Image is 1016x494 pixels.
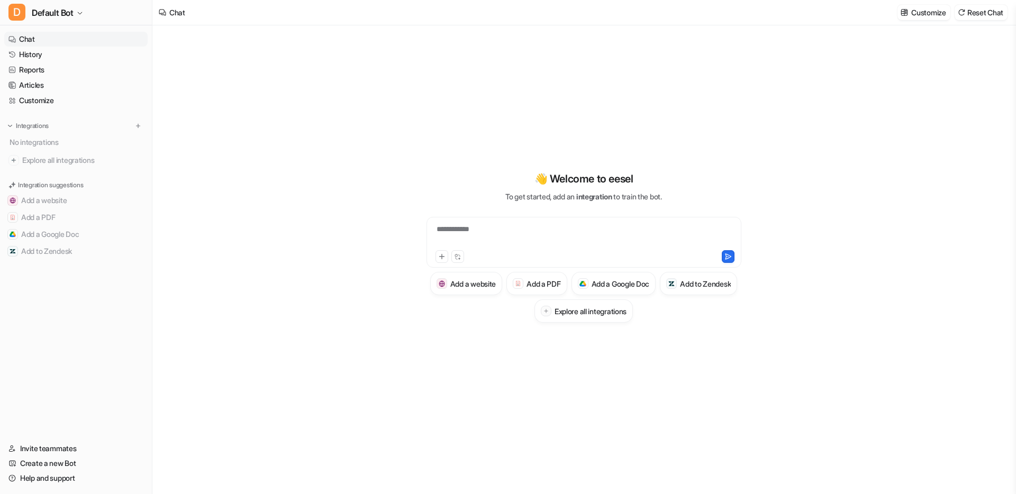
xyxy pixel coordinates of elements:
[32,5,74,20] span: Default Bot
[680,278,731,289] h3: Add to Zendesk
[4,62,148,77] a: Reports
[169,7,185,18] div: Chat
[4,226,148,243] button: Add a Google DocAdd a Google Doc
[10,214,16,221] img: Add a PDF
[8,4,25,21] span: D
[506,272,567,295] button: Add a PDFAdd a PDF
[6,122,14,130] img: expand menu
[897,5,950,20] button: Customize
[555,306,627,317] h3: Explore all integrations
[450,278,496,289] h3: Add a website
[515,280,522,287] img: Add a PDF
[4,192,148,209] button: Add a websiteAdd a website
[4,93,148,108] a: Customize
[6,133,148,151] div: No integrations
[10,231,16,237] img: Add a Google Doc
[534,171,633,187] p: 👋 Welcome to eesel
[22,152,143,169] span: Explore all integrations
[8,155,19,166] img: explore all integrations
[592,278,650,289] h3: Add a Google Doc
[660,272,737,295] button: Add to ZendeskAdd to Zendesk
[579,281,586,287] img: Add a Google Doc
[534,299,633,323] button: Explore all integrations
[668,280,675,287] img: Add to Zendesk
[4,209,148,226] button: Add a PDFAdd a PDF
[4,47,148,62] a: History
[4,471,148,486] a: Help and support
[4,153,148,168] a: Explore all integrations
[571,272,656,295] button: Add a Google DocAdd a Google Doc
[4,243,148,260] button: Add to ZendeskAdd to Zendesk
[439,280,446,287] img: Add a website
[16,122,49,130] p: Integrations
[955,5,1008,20] button: Reset Chat
[576,192,612,201] span: integration
[10,248,16,254] img: Add to Zendesk
[505,191,661,202] p: To get started, add an to train the bot.
[4,78,148,93] a: Articles
[4,441,148,456] a: Invite teammates
[10,197,16,204] img: Add a website
[911,7,946,18] p: Customize
[4,32,148,47] a: Chat
[134,122,142,130] img: menu_add.svg
[4,121,52,131] button: Integrations
[430,272,502,295] button: Add a websiteAdd a website
[527,278,560,289] h3: Add a PDF
[958,8,965,16] img: reset
[4,456,148,471] a: Create a new Bot
[18,180,83,190] p: Integration suggestions
[901,8,908,16] img: customize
